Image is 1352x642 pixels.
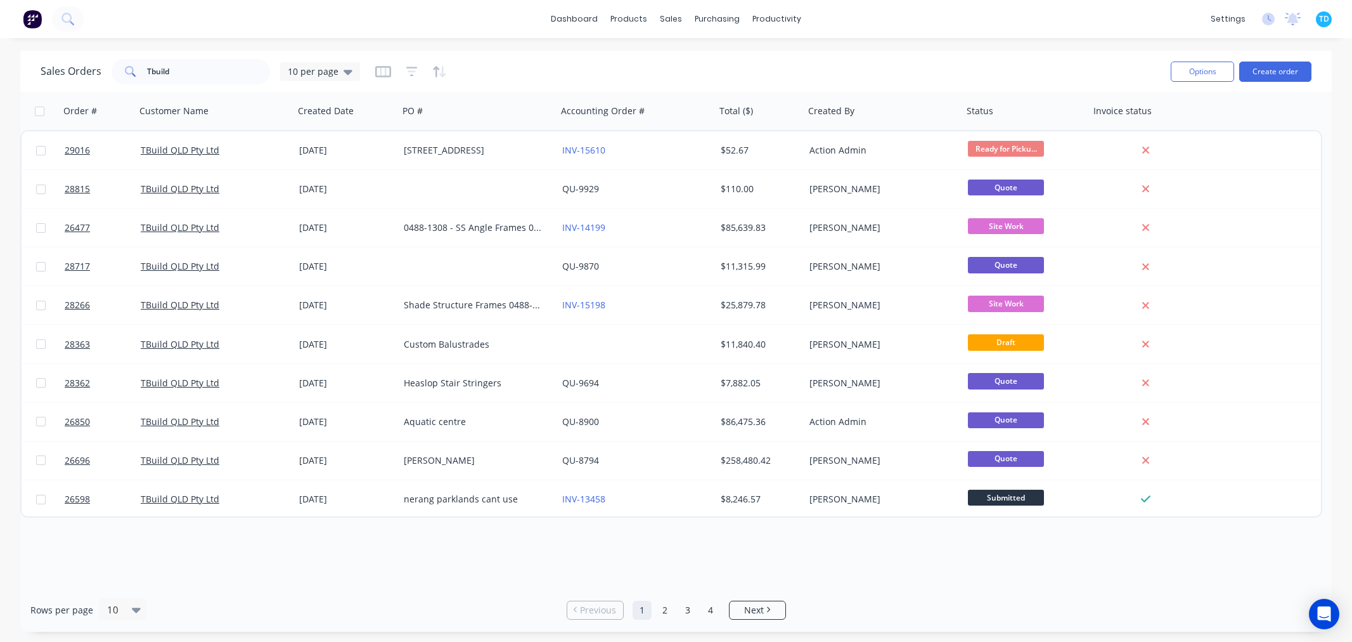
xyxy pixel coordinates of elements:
[562,493,605,505] a: INV-13458
[721,454,795,467] div: $258,480.42
[65,144,90,157] span: 29016
[299,221,394,234] div: [DATE]
[721,416,795,428] div: $86,475.36
[746,10,808,29] div: productivity
[1204,10,1252,29] div: settings
[809,183,950,195] div: [PERSON_NAME]
[147,59,271,84] input: Search...
[968,218,1044,234] span: Site Work
[562,221,605,233] a: INV-14199
[141,416,219,428] a: TBuild QLD Pty Ltd
[299,338,394,351] div: [DATE]
[567,604,623,617] a: Previous page
[65,364,141,402] a: 28362
[1309,599,1339,629] div: Open Intercom Messenger
[65,338,90,351] span: 28363
[968,257,1044,273] span: Quote
[562,601,791,620] ul: Pagination
[139,105,209,117] div: Customer Name
[730,604,785,617] a: Next page
[404,338,544,351] div: Custom Balustrades
[562,260,599,272] a: QU-9870
[721,493,795,506] div: $8,246.57
[65,131,141,169] a: 29016
[809,377,950,390] div: [PERSON_NAME]
[688,10,746,29] div: purchasing
[65,299,90,311] span: 28266
[23,10,42,29] img: Factory
[65,416,90,428] span: 26850
[299,377,394,390] div: [DATE]
[721,377,795,390] div: $7,882.05
[65,325,141,364] a: 28363
[65,493,90,506] span: 26598
[141,454,219,466] a: TBuild QLD Pty Ltd
[141,183,219,195] a: TBuild QLD Pty Ltd
[809,493,950,506] div: [PERSON_NAME]
[1171,62,1234,82] button: Options
[41,65,101,77] h1: Sales Orders
[721,221,795,234] div: $85,639.83
[404,299,544,311] div: Shade Structure Frames 0488-1338
[65,183,90,195] span: 28815
[299,299,394,311] div: [DATE]
[968,451,1044,467] span: Quote
[404,144,544,157] div: [STREET_ADDRESS]
[809,144,950,157] div: Action Admin
[562,183,599,195] a: QU-9929
[562,299,605,311] a: INV-15198
[721,183,795,195] div: $110.00
[1239,62,1311,82] button: Create order
[562,416,599,428] a: QU-8900
[299,454,394,467] div: [DATE]
[404,221,544,234] div: 0488-1308 - SS Angle Frames 0488-1338 - Handrails
[562,144,605,156] a: INV-15610
[967,105,993,117] div: Status
[1093,105,1152,117] div: Invoice status
[809,338,950,351] div: [PERSON_NAME]
[141,338,219,350] a: TBuild QLD Pty Ltd
[719,105,753,117] div: Total ($)
[299,144,394,157] div: [DATE]
[1319,13,1329,25] span: TD
[65,286,141,324] a: 28266
[678,601,697,620] a: Page 3
[721,144,795,157] div: $52.67
[968,334,1044,350] span: Draft
[604,10,653,29] div: products
[65,480,141,518] a: 26598
[141,144,219,156] a: TBuild QLD Pty Ltd
[968,141,1044,157] span: Ready for Picku...
[298,105,354,117] div: Created Date
[701,601,720,620] a: Page 4
[809,260,950,273] div: [PERSON_NAME]
[288,65,338,78] span: 10 per page
[141,221,219,233] a: TBuild QLD Pty Ltd
[65,260,90,273] span: 28717
[299,493,394,506] div: [DATE]
[580,604,616,617] span: Previous
[968,490,1044,506] span: Submitted
[299,416,394,428] div: [DATE]
[404,377,544,390] div: Heaslop Stair Stringers
[809,416,950,428] div: Action Admin
[653,10,688,29] div: sales
[299,260,394,273] div: [DATE]
[404,493,544,506] div: nerang parklands cant use
[809,299,950,311] div: [PERSON_NAME]
[544,10,604,29] a: dashboard
[404,454,544,467] div: [PERSON_NAME]
[721,338,795,351] div: $11,840.40
[141,377,219,389] a: TBuild QLD Pty Ltd
[65,377,90,390] span: 28362
[404,416,544,428] div: Aquatic centre
[968,296,1044,311] span: Site Work
[65,442,141,480] a: 26696
[968,373,1044,389] span: Quote
[30,604,93,617] span: Rows per page
[561,105,645,117] div: Accounting Order #
[562,377,599,389] a: QU-9694
[65,403,141,441] a: 26850
[141,493,219,505] a: TBuild QLD Pty Ltd
[721,260,795,273] div: $11,315.99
